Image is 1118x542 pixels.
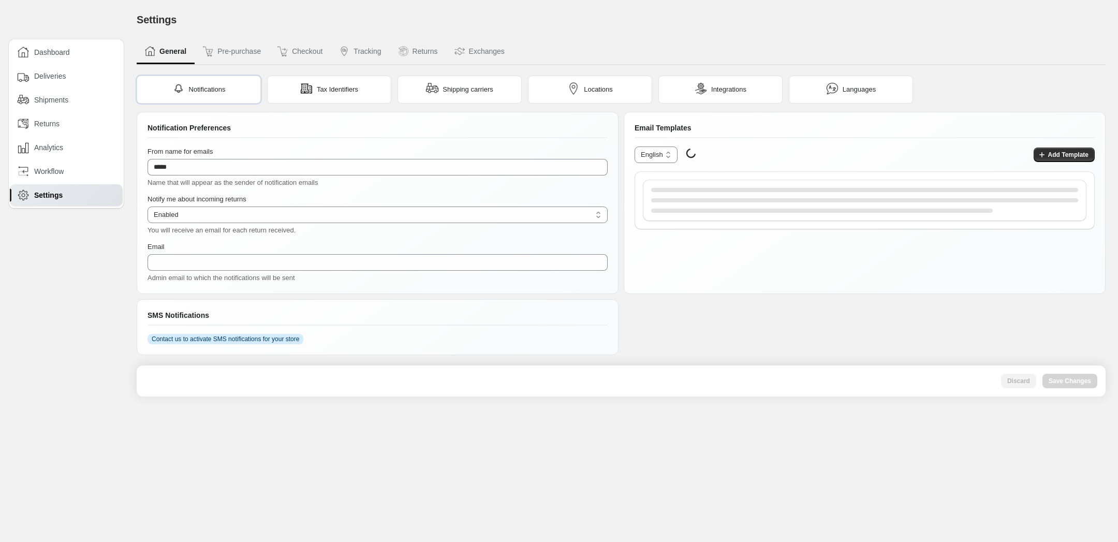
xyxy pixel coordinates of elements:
img: Checkout icon [277,46,288,56]
img: Pre-purchase icon [203,46,213,56]
span: Deliveries [34,71,66,81]
img: Exchanges icon [454,46,465,56]
span: Add Template [1048,151,1088,159]
span: Languages [843,84,876,95]
button: Checkout [269,39,331,64]
span: Analytics [34,142,63,153]
div: Notification Preferences [148,123,608,138]
span: Email [148,243,165,251]
img: Returns icon [398,46,408,56]
span: Settings [34,190,63,200]
img: General icon [145,46,155,56]
button: Add Template [1034,148,1095,162]
span: Contact us to activate SMS notifications for your store [152,335,299,343]
span: Admin email to which the notifications will be sent [148,274,295,282]
button: Returns [390,39,446,64]
img: Tracking icon [339,46,349,56]
span: Integrations [711,84,746,95]
span: Notifications [189,84,226,95]
span: Locations [584,84,613,95]
span: Shipping carriers [443,84,493,95]
span: From name for emails [148,148,213,155]
span: Notify me about incoming returns [148,195,246,203]
span: Shipments [34,95,68,105]
button: Pre-purchase [195,39,269,64]
span: Returns [34,119,60,129]
span: Tax Identifiers [317,84,358,95]
button: General [137,39,195,64]
button: Tracking [331,39,389,64]
div: Email Templates [635,123,1095,138]
button: Exchanges [446,39,513,64]
span: Settings [137,14,176,25]
span: Name that will appear as the sender of notification emails [148,179,318,186]
span: You will receive an email for each return received. [148,226,296,234]
div: SMS Notifications [148,310,608,326]
span: Workflow [34,166,64,177]
span: Dashboard [34,47,70,57]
